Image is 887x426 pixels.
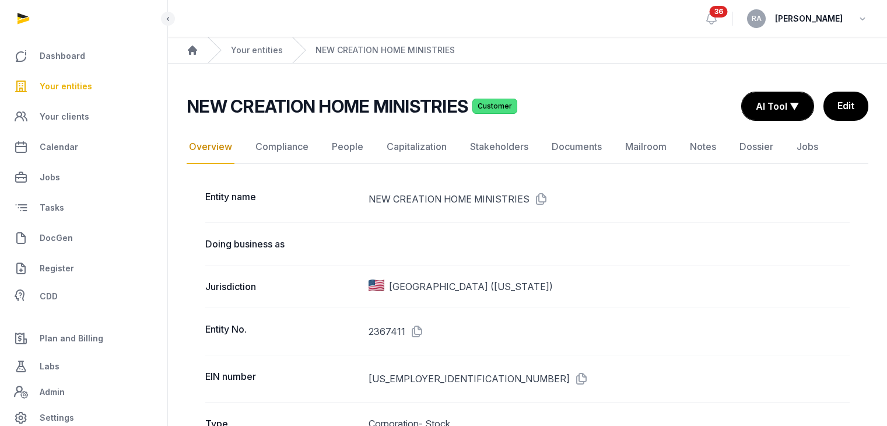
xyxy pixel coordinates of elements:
a: Your entities [9,72,158,100]
span: [GEOGRAPHIC_DATA] ([US_STATE]) [389,280,553,294]
span: Customer [472,99,517,114]
a: Documents [549,130,604,164]
span: [PERSON_NAME] [775,12,843,26]
dt: Doing business as [205,237,359,251]
span: Register [40,261,74,275]
a: Calendar [9,133,158,161]
a: Mailroom [623,130,669,164]
dd: 2367411 [369,322,850,341]
a: Edit [823,92,868,121]
a: Admin [9,380,158,404]
a: Your entities [231,44,283,56]
span: Admin [40,385,65,399]
a: Labs [9,352,158,380]
a: Jobs [794,130,821,164]
dt: Entity name [205,190,359,208]
a: Plan and Billing [9,324,158,352]
button: AI Tool ▼ [742,92,814,120]
dt: Jurisdiction [205,280,359,294]
span: Dashboard [40,49,85,63]
a: Your clients [9,103,158,131]
a: People [329,130,366,164]
a: Capitalization [384,130,449,164]
nav: Breadcrumb [168,37,887,64]
span: Labs [40,359,59,373]
a: Overview [187,130,234,164]
dd: NEW CREATION HOME MINISTRIES [369,190,850,208]
span: RA [752,15,762,22]
dd: [US_EMPLOYER_IDENTIFICATION_NUMBER] [369,369,850,388]
nav: Tabs [187,130,868,164]
span: Your entities [40,79,92,93]
span: 36 [710,6,728,18]
a: NEW CREATION HOME MINISTRIES [315,44,455,56]
a: Dashboard [9,42,158,70]
a: Compliance [253,130,311,164]
a: Register [9,254,158,282]
span: Settings [40,411,74,425]
a: Stakeholders [468,130,531,164]
span: DocGen [40,231,73,245]
a: Dossier [737,130,776,164]
dt: Entity No. [205,322,359,341]
a: Tasks [9,194,158,222]
span: Tasks [40,201,64,215]
span: Jobs [40,170,60,184]
span: Your clients [40,110,89,124]
h2: NEW CREATION HOME MINISTRIES [187,96,468,117]
a: DocGen [9,224,158,252]
span: Plan and Billing [40,331,103,345]
a: Jobs [9,163,158,191]
dt: EIN number [205,369,359,388]
span: CDD [40,289,58,303]
a: Notes [688,130,718,164]
button: RA [747,9,766,28]
span: Calendar [40,140,78,154]
a: CDD [9,285,158,308]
